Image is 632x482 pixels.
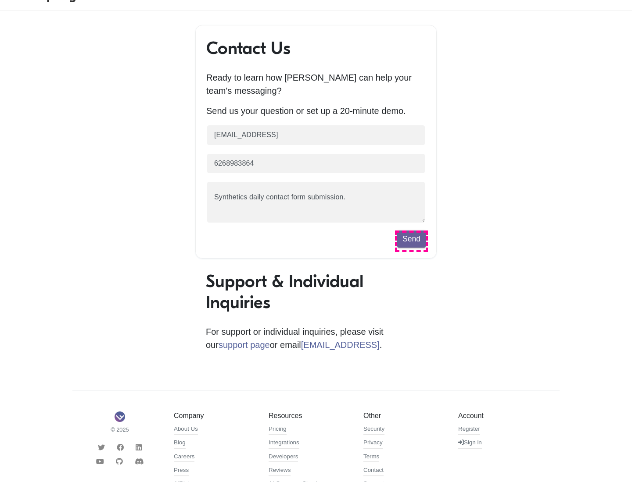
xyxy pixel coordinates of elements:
[458,438,482,449] a: Sign in
[206,325,426,351] p: For support or individual inquiries, please visit our or email .
[115,411,125,422] img: Sapling Logo
[363,425,384,435] a: Security
[116,458,123,465] i: Github
[174,425,198,435] a: About Us
[458,411,540,420] h5: Account
[174,466,189,476] a: Press
[219,340,270,350] a: support page
[269,425,287,435] a: Pricing
[269,466,291,476] a: Reviews
[136,444,142,451] i: LinkedIn
[269,438,299,449] a: Integrations
[117,444,124,451] i: Facebook
[206,271,426,313] h1: Support & Individual Inquiries
[363,452,379,463] a: Terms
[301,340,380,350] a: [EMAIL_ADDRESS]
[458,425,480,435] a: Register
[206,124,426,146] input: Business email (required)
[79,425,161,434] small: © 2025
[206,153,426,174] input: Phone number (optional)
[206,104,426,117] p: Send us your question or set up a 20-minute demo.
[96,458,104,465] i: Youtube
[269,411,350,420] h5: Resources
[174,438,186,449] a: Blog
[98,444,105,451] i: Twitter
[363,466,384,476] a: Contact
[174,452,194,463] a: Careers
[269,452,298,463] a: Developers
[363,411,445,420] h5: Other
[135,458,144,465] i: Discord
[206,38,426,59] h1: Contact Us
[206,71,426,97] p: Ready to learn how [PERSON_NAME] can help your team's messaging?
[363,438,383,449] a: Privacy
[397,230,426,247] button: Send
[174,411,255,420] h5: Company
